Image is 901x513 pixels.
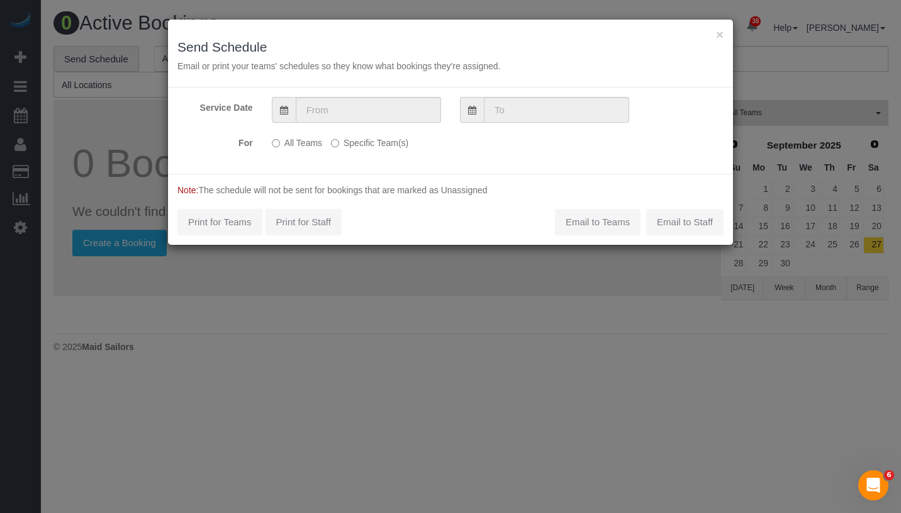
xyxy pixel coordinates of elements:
[484,97,629,123] input: To
[296,97,441,123] input: From
[272,132,322,149] label: All Teams
[331,139,339,147] input: Specific Team(s)
[858,470,888,500] iframe: Intercom live chat
[168,97,262,114] label: Service Date
[177,60,724,72] p: Email or print your teams' schedules so they know what bookings they're assigned.
[177,185,198,195] span: Note:
[331,132,408,149] label: Specific Team(s)
[716,28,724,41] button: ×
[272,139,280,147] input: All Teams
[168,132,262,149] label: For
[177,184,724,196] p: The schedule will not be sent for bookings that are marked as Unassigned
[884,470,894,480] span: 6
[177,40,724,54] h3: Send Schedule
